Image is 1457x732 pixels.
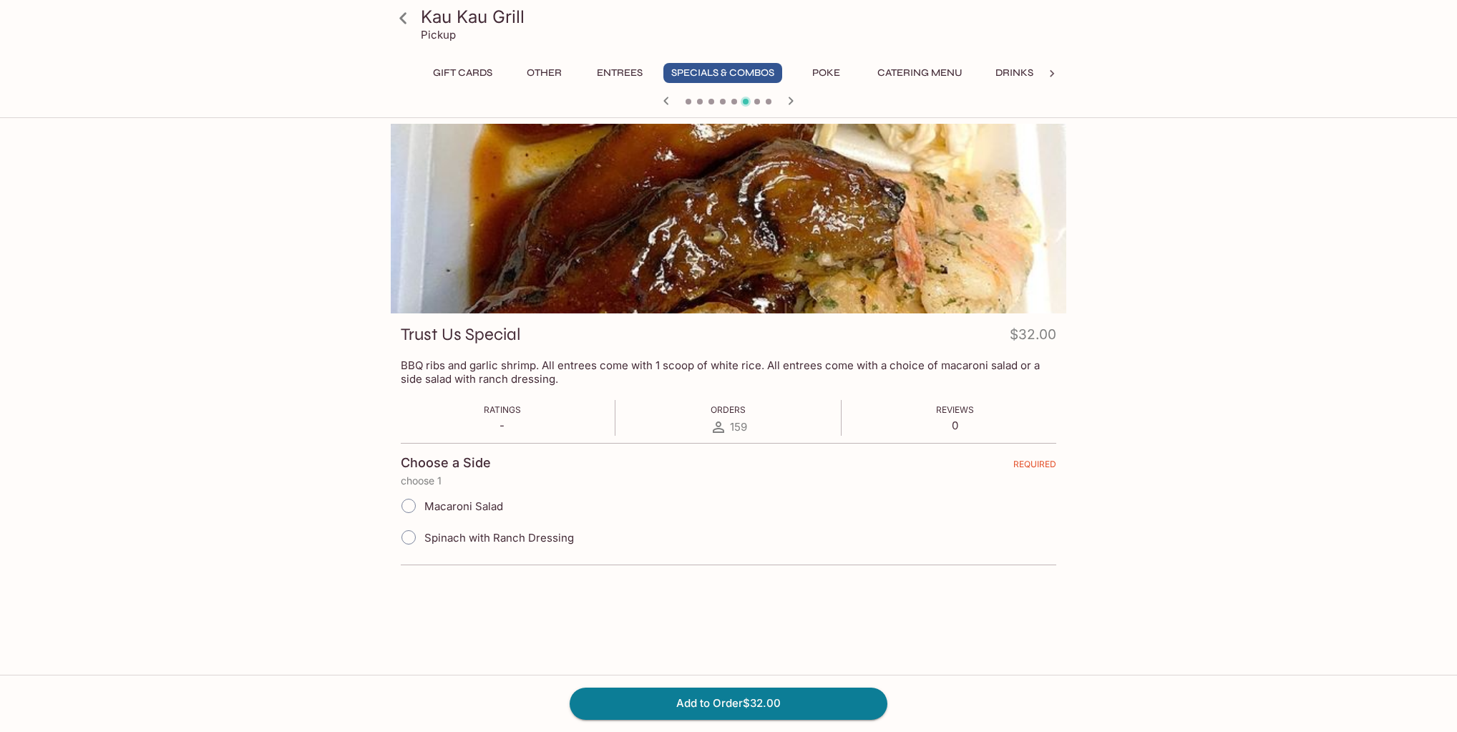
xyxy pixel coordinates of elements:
[1010,323,1056,351] h4: $32.00
[936,419,974,432] p: 0
[401,455,491,471] h4: Choose a Side
[421,6,1061,28] h3: Kau Kau Grill
[425,63,500,83] button: Gift Cards
[730,420,747,434] span: 159
[424,499,503,513] span: Macaroni Salad
[794,63,858,83] button: Poke
[982,63,1046,83] button: Drinks
[424,531,574,545] span: Spinach with Ranch Dressing
[663,63,782,83] button: Specials & Combos
[570,688,887,719] button: Add to Order$32.00
[512,63,576,83] button: Other
[484,404,521,415] span: Ratings
[869,63,970,83] button: Catering Menu
[1013,459,1056,475] span: REQUIRED
[711,404,746,415] span: Orders
[401,475,1056,487] p: choose 1
[421,28,456,42] p: Pickup
[401,323,521,346] h3: Trust Us Special
[484,419,521,432] p: -
[936,404,974,415] span: Reviews
[391,124,1066,313] div: Trust Us Special
[588,63,652,83] button: Entrees
[401,358,1056,386] p: BBQ ribs and garlic shrimp. All entrees come with 1 scoop of white rice. All entrees come with a ...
